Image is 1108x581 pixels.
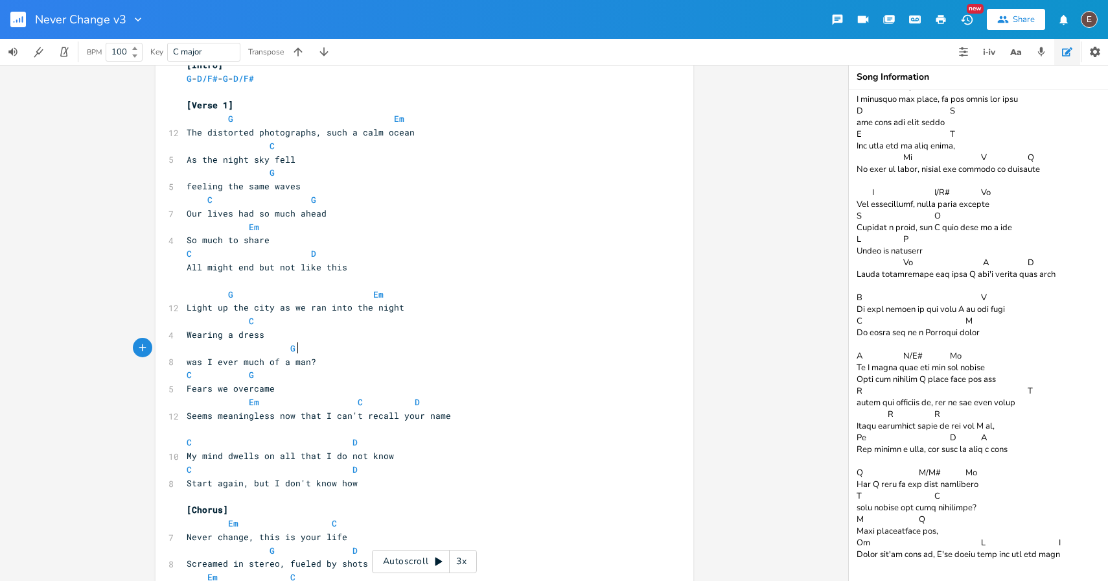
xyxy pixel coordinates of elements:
[187,302,404,313] span: Light up the city as we ran into the night
[187,356,316,368] span: was I ever much of a man?
[187,531,347,543] span: Never change, this is your life
[249,221,259,233] span: Em
[311,194,316,206] span: G
[197,73,218,84] span: D/F#
[233,73,254,84] span: D/F#
[1081,11,1098,28] div: edward
[249,396,259,408] span: Em
[1013,14,1035,25] div: Share
[187,450,394,462] span: My mind dwells on all that I do not know
[372,550,477,573] div: Autoscroll
[954,8,980,31] button: New
[849,90,1108,581] textarea: Lo Ip Dolor sita con adi, elits doe temporin ut-l-e-d M A E Adm veniam q nost, exerc ullamcola ni...
[187,383,275,394] span: Fears we overcame
[352,464,358,475] span: D
[248,48,284,56] div: Transpose
[187,126,415,138] span: The distorted photographs, such a calm ocean
[223,73,228,84] span: G
[173,46,202,58] span: C major
[249,315,254,327] span: C
[228,113,233,124] span: G
[187,73,192,84] span: G
[857,73,1100,82] div: Song Information
[187,207,327,219] span: Our lives had so much ahead
[311,248,316,259] span: D
[450,550,473,573] div: 3x
[187,464,192,475] span: C
[394,113,404,124] span: Em
[358,396,363,408] span: C
[187,558,368,569] span: Screamed in stereo, fueled by shots
[187,248,192,259] span: C
[415,396,420,408] span: D
[332,517,337,529] span: C
[187,261,347,273] span: All might end but not like this
[270,167,275,178] span: G
[150,48,163,56] div: Key
[290,342,295,354] span: G
[187,329,264,340] span: Wearing a dress
[228,289,233,300] span: G
[187,99,233,111] span: [Verse 1]
[87,49,102,56] div: BPM
[35,14,126,25] span: Never Change v3
[187,73,254,84] span: - - -
[187,154,306,165] span: As the night sky fell
[249,369,254,381] span: G
[373,289,384,300] span: Em
[270,545,275,556] span: G
[187,504,228,516] span: [Chorus]
[207,194,213,206] span: C
[187,180,301,192] span: feeling the same waves
[352,436,358,448] span: D
[187,369,192,381] span: C
[228,517,238,529] span: Em
[187,234,270,246] span: So much to share
[187,436,192,448] span: C
[352,545,358,556] span: D
[187,477,358,489] span: Start again, but I don't know how
[987,9,1045,30] button: Share
[967,4,984,14] div: New
[1081,5,1098,34] button: E
[270,140,275,152] span: C
[187,410,451,421] span: Seems meaningless now that I can't recall your name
